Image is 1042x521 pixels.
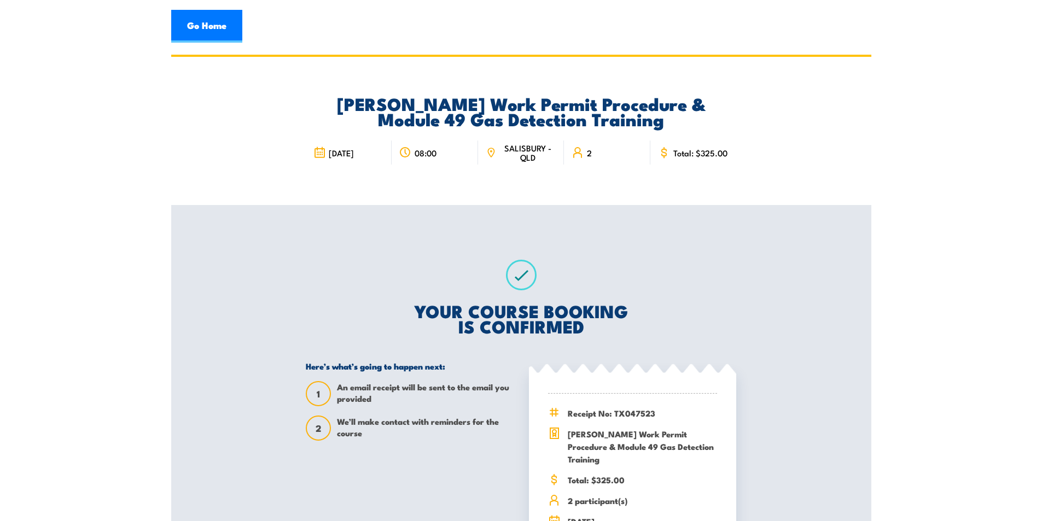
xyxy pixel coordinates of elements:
span: Total: $325.00 [673,148,727,157]
span: [DATE] [329,148,354,157]
h2: [PERSON_NAME] Work Permit Procedure & Module 49 Gas Detection Training [306,96,736,126]
span: An email receipt will be sent to the email you provided [337,381,513,406]
h2: YOUR COURSE BOOKING IS CONFIRMED [306,303,736,333]
span: 2 participant(s) [568,494,717,507]
span: 1 [307,388,330,400]
span: SALISBURY - QLD [499,143,556,162]
span: Total: $325.00 [568,473,717,486]
h5: Here’s what’s going to happen next: [306,361,513,371]
span: 2 [307,423,330,434]
span: We’ll make contact with reminders for the course [337,415,513,441]
span: [PERSON_NAME] Work Permit Procedure & Module 49 Gas Detection Training [568,428,717,465]
a: Go Home [171,10,242,43]
span: 08:00 [415,148,436,157]
span: 2 [587,148,592,157]
span: Receipt No: TX047523 [568,407,717,419]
